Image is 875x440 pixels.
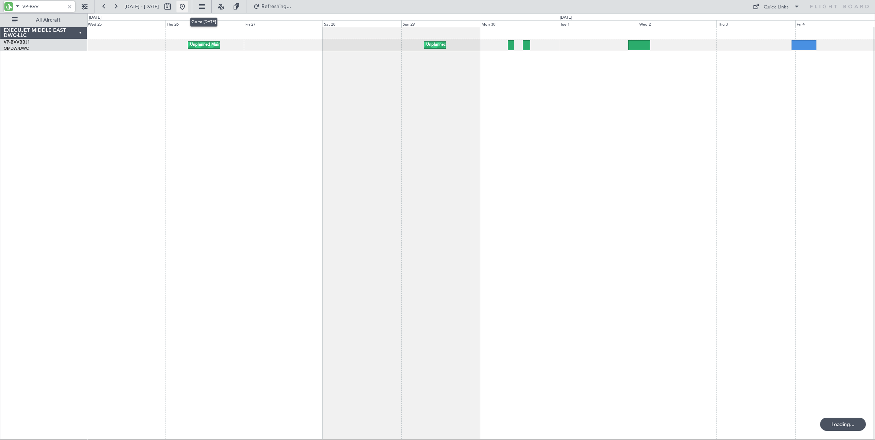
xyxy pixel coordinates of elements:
[244,20,323,27] div: Fri 27
[560,15,572,21] div: [DATE]
[749,1,803,12] button: Quick Links
[4,40,19,45] span: VP-BVV
[323,20,401,27] div: Sat 28
[401,20,480,27] div: Sun 29
[426,40,513,51] div: Unplanned Maint Nice ([GEOGRAPHIC_DATA])
[480,20,559,27] div: Mon 30
[19,18,77,23] span: All Aircraft
[716,20,795,27] div: Thu 3
[165,20,244,27] div: Thu 26
[638,20,716,27] div: Wed 2
[89,15,101,21] div: [DATE]
[190,18,217,27] div: Go to [DATE]
[4,46,29,51] a: OMDW/DWC
[795,20,874,27] div: Fri 4
[190,40,277,51] div: Unplanned Maint Nice ([GEOGRAPHIC_DATA])
[261,4,292,9] span: Refreshing...
[820,418,866,431] div: Loading...
[250,1,294,12] button: Refreshing...
[124,3,159,10] span: [DATE] - [DATE]
[4,40,30,45] a: VP-BVVBBJ1
[22,1,64,12] input: A/C (Reg. or Type)
[86,20,165,27] div: Wed 25
[764,4,789,11] div: Quick Links
[559,20,637,27] div: Tue 1
[8,14,79,26] button: All Aircraft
